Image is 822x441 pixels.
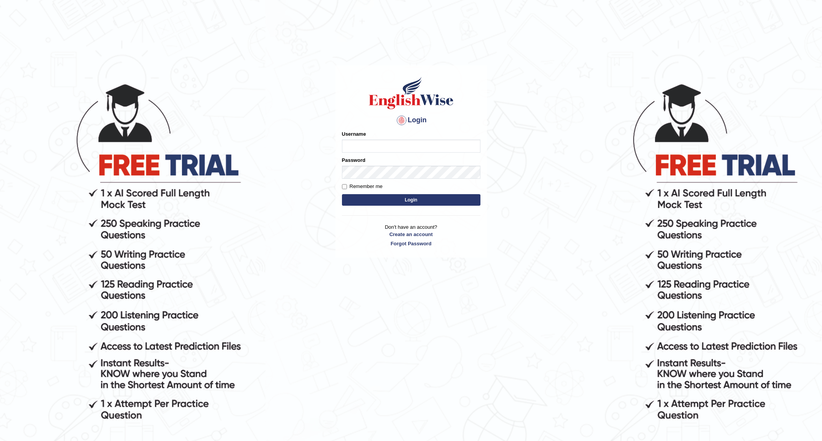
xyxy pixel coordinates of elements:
[342,231,480,238] a: Create an account
[342,156,365,164] label: Password
[342,114,480,126] h4: Login
[342,194,480,206] button: Login
[342,130,366,138] label: Username
[342,184,347,189] input: Remember me
[342,240,480,247] a: Forgot Password
[342,223,480,247] p: Don't have an account?
[342,183,383,190] label: Remember me
[367,76,455,110] img: Logo of English Wise sign in for intelligent practice with AI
